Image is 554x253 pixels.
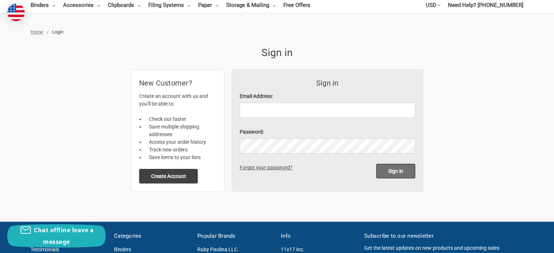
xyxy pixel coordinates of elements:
[114,232,190,240] h5: Categories
[494,233,554,253] iframe: Google Customer Reviews
[240,92,415,100] label: Email Address:
[240,128,415,136] label: Password:
[376,164,415,178] input: Sign in
[364,244,523,252] p: Get the latest updates on new products and upcoming sales
[139,169,198,183] button: Create Account
[52,29,63,35] span: Login
[197,246,239,252] a: Ruby Paulina LLC.
[114,246,131,252] a: Binders
[364,232,523,240] h5: Subscribe to our newsletter
[139,92,216,108] p: Create an account with us and you'll be able to:
[31,246,59,252] a: Testimonials
[31,29,43,35] a: Home
[281,232,357,240] h5: Info
[145,146,216,154] li: Track new orders
[7,4,25,21] img: duty and tax information for United States
[139,78,216,88] h2: New Customer?
[240,165,295,170] a: Forgot your password?
[34,226,94,246] span: Chat offline leave a message
[240,78,415,88] h3: Sign in
[7,224,106,248] button: Chat offline leave a message
[131,45,423,60] h1: Sign in
[145,115,216,123] li: Check out faster
[139,173,198,179] a: Create Account
[145,138,216,146] li: Access your order history
[145,154,216,161] li: Save items to your lists
[197,232,273,240] h5: Popular Brands
[145,123,216,138] li: Save multiple shipping addresses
